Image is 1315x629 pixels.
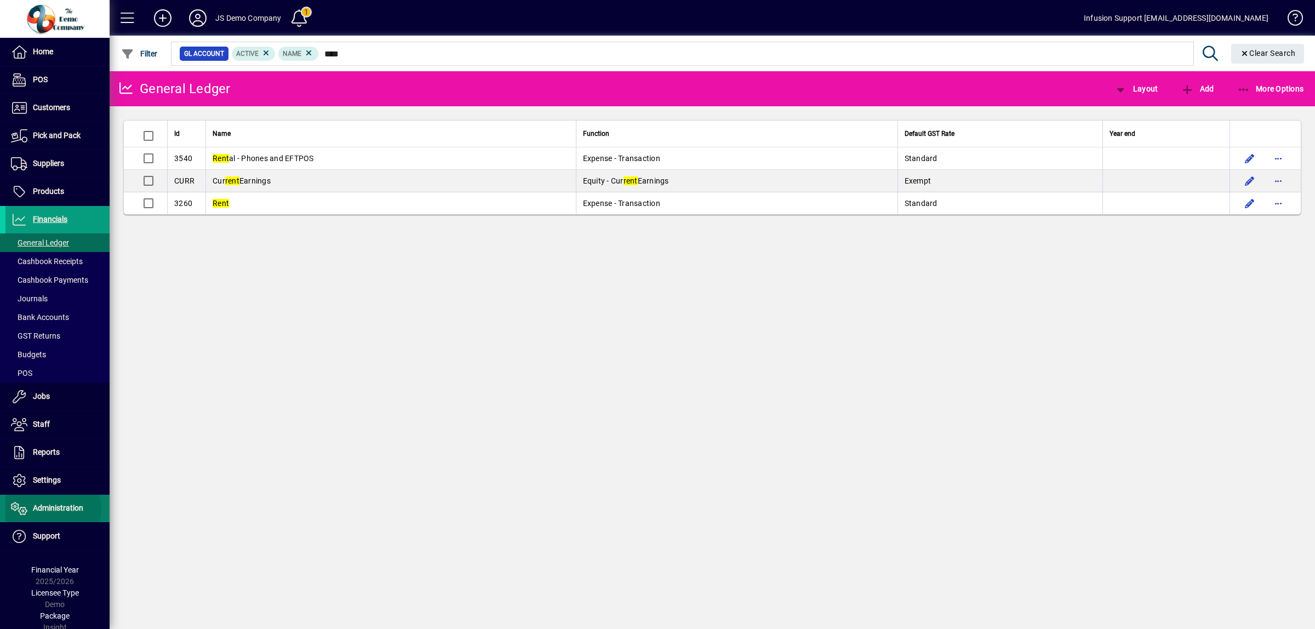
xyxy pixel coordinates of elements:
a: Cashbook Payments [5,271,110,289]
span: Support [33,531,60,540]
span: Year end [1110,128,1135,140]
span: Budgets [11,350,46,359]
span: Cashbook Receipts [11,257,83,266]
div: General Ledger [118,80,231,98]
span: Id [174,128,180,140]
a: Pick and Pack [5,122,110,150]
span: al - Phones and EFTPOS [213,154,314,163]
button: Clear [1231,44,1305,64]
a: POS [5,364,110,382]
span: Package [40,611,70,620]
span: Products [33,187,64,196]
span: CURR [174,176,195,185]
span: Filter [121,49,158,58]
button: Layout [1111,79,1160,99]
a: Customers [5,94,110,122]
a: Support [5,523,110,550]
div: Name [213,128,569,140]
a: Administration [5,495,110,522]
a: Staff [5,411,110,438]
span: 3540 [174,154,192,163]
a: Settings [5,467,110,494]
a: Budgets [5,345,110,364]
button: More options [1270,172,1287,190]
span: Reports [33,448,60,456]
button: Add [1178,79,1216,99]
span: Clear Search [1240,49,1296,58]
span: More Options [1237,84,1304,93]
span: Licensee Type [31,588,79,597]
span: Staff [33,420,50,428]
em: rent [225,176,239,185]
a: Knowledge Base [1279,2,1301,38]
span: Standard [905,199,937,208]
button: Edit [1241,150,1259,167]
a: Reports [5,439,110,466]
span: Administration [33,504,83,512]
span: Financial Year [31,565,79,574]
div: Infusion Support [EMAIL_ADDRESS][DOMAIN_NAME] [1084,9,1268,27]
button: Add [145,8,180,28]
a: GST Returns [5,327,110,345]
a: Bank Accounts [5,308,110,327]
span: POS [11,369,32,378]
em: Rent [213,154,229,163]
span: Cur Earnings [213,176,271,185]
a: Jobs [5,383,110,410]
em: rent [624,176,638,185]
button: Profile [180,8,215,28]
a: Home [5,38,110,66]
button: Edit [1241,195,1259,212]
button: Filter [118,44,161,64]
button: More options [1270,150,1287,167]
span: Pick and Pack [33,131,81,140]
a: Cashbook Receipts [5,252,110,271]
span: Active [236,50,259,58]
span: Equity - Cur Earnings [583,176,669,185]
span: Function [583,128,609,140]
em: Rent [213,199,229,208]
mat-chip: Activation Status: Active [232,47,276,61]
span: Bank Accounts [11,313,69,322]
a: Products [5,178,110,205]
span: Jobs [33,392,50,401]
span: Name [213,128,231,140]
span: Cashbook Payments [11,276,88,284]
a: Suppliers [5,150,110,178]
span: Journals [11,294,48,303]
button: More options [1270,195,1287,212]
span: Name [283,50,301,58]
span: Customers [33,103,70,112]
a: Journals [5,289,110,308]
span: 3260 [174,199,192,208]
button: Edit [1241,172,1259,190]
span: Exempt [905,176,931,185]
span: General Ledger [11,238,69,247]
span: Home [33,47,53,56]
app-page-header-button: View chart layout [1102,79,1169,99]
div: JS Demo Company [215,9,282,27]
div: Id [174,128,199,140]
span: Suppliers [33,159,64,168]
span: Financials [33,215,67,224]
a: POS [5,66,110,94]
button: More Options [1234,79,1307,99]
span: Add [1181,84,1214,93]
span: Expense - Transaction [583,154,660,163]
span: GST Returns [11,331,60,340]
span: Settings [33,476,61,484]
span: Layout [1114,84,1158,93]
span: GL Account [184,48,224,59]
span: Expense - Transaction [583,199,660,208]
a: General Ledger [5,233,110,252]
span: Default GST Rate [905,128,954,140]
span: Standard [905,154,937,163]
span: POS [33,75,48,84]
